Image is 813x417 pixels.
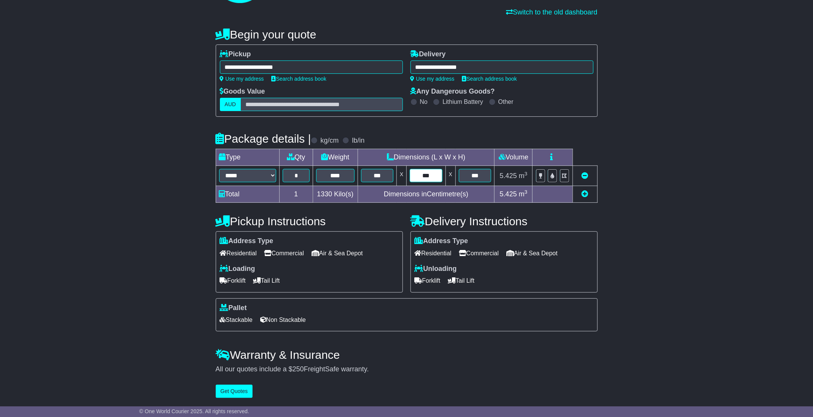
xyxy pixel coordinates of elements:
label: Goods Value [220,88,265,96]
a: Use my address [410,76,455,82]
a: Add new item [582,190,589,198]
a: Search address book [462,76,517,82]
a: Switch to the old dashboard [506,8,597,16]
label: Pallet [220,304,247,312]
td: 1 [279,186,313,203]
label: kg/cm [320,137,339,145]
label: lb/in [352,137,364,145]
span: Tail Lift [448,275,475,286]
a: Use my address [220,76,264,82]
label: Pickup [220,50,251,59]
label: No [420,98,428,105]
td: Kilo(s) [313,186,358,203]
h4: Begin your quote [216,28,598,41]
td: Dimensions in Centimetre(s) [358,186,495,203]
label: Address Type [415,237,468,245]
td: Total [216,186,279,203]
td: x [397,166,407,186]
span: © One World Courier 2025. All rights reserved. [139,408,249,414]
h4: Delivery Instructions [410,215,598,228]
label: Address Type [220,237,274,245]
label: Other [498,98,514,105]
span: 250 [293,365,304,373]
td: Type [216,149,279,166]
span: 1330 [317,190,332,198]
td: Volume [495,149,533,166]
label: Any Dangerous Goods? [410,88,495,96]
span: Tail Lift [253,275,280,286]
div: All our quotes include a $ FreightSafe warranty. [216,365,598,374]
td: Weight [313,149,358,166]
span: m [519,190,528,198]
td: Dimensions (L x W x H) [358,149,495,166]
a: Remove this item [582,172,589,180]
h4: Pickup Instructions [216,215,403,228]
span: Commercial [459,247,499,259]
h4: Package details | [216,132,311,145]
span: Commercial [264,247,304,259]
label: Lithium Battery [442,98,483,105]
sup: 3 [525,171,528,177]
span: Non Stackable [260,314,306,326]
td: Qty [279,149,313,166]
label: Loading [220,265,255,273]
a: Search address book [272,76,326,82]
button: Get Quotes [216,385,253,398]
span: Residential [220,247,257,259]
span: Forklift [220,275,246,286]
span: Air & Sea Depot [312,247,363,259]
h4: Warranty & Insurance [216,349,598,361]
span: m [519,172,528,180]
td: x [445,166,455,186]
label: Unloading [415,265,457,273]
span: 5.425 [500,190,517,198]
sup: 3 [525,189,528,195]
span: Residential [415,247,452,259]
label: Delivery [410,50,446,59]
span: Forklift [415,275,441,286]
span: Stackable [220,314,253,326]
span: 5.425 [500,172,517,180]
span: Air & Sea Depot [506,247,558,259]
label: AUD [220,98,241,111]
